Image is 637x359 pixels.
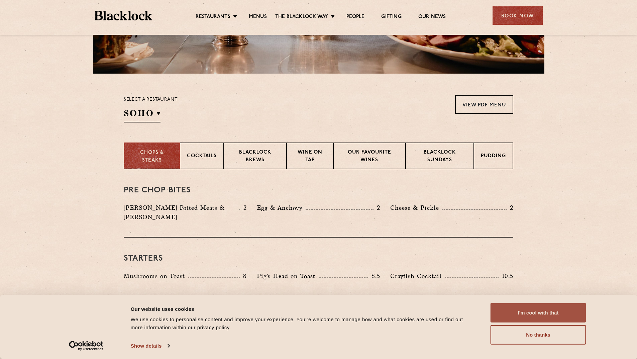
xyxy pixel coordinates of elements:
[346,14,364,21] a: People
[481,153,506,161] p: Pudding
[131,316,475,332] div: We use cookies to personalise content and improve your experience. You're welcome to manage how a...
[240,272,247,280] p: 8
[257,271,319,281] p: Pig's Head on Toast
[231,149,280,165] p: Blacklock Brews
[124,271,188,281] p: Mushrooms on Toast
[275,14,328,21] a: The Blacklock Way
[507,203,513,212] p: 2
[131,149,173,164] p: Chops & Steaks
[249,14,267,21] a: Menus
[390,203,442,212] p: Cheese & Pickle
[294,149,326,165] p: Wine on Tap
[368,272,380,280] p: 8.5
[196,14,230,21] a: Restaurants
[499,272,513,280] p: 10.5
[95,11,152,20] img: BL_Textured_Logo-footer-cropped.svg
[124,107,161,122] h2: SOHO
[240,203,247,212] p: 2
[187,153,217,161] p: Cocktails
[131,305,475,313] div: Our website uses cookies
[418,14,446,21] a: Our News
[493,6,543,25] div: Book Now
[491,325,586,345] button: No thanks
[413,149,467,165] p: Blacklock Sundays
[374,203,380,212] p: 2
[257,203,306,212] p: Egg & Anchovy
[131,341,170,351] a: Show details
[124,95,178,104] p: Select a restaurant
[381,14,401,21] a: Gifting
[455,95,513,114] a: View PDF Menu
[124,186,513,195] h3: Pre Chop Bites
[57,341,115,351] a: Usercentrics Cookiebot - opens in a new window
[124,254,513,263] h3: Starters
[390,271,445,281] p: Crayfish Cocktail
[124,203,239,222] p: [PERSON_NAME] Potted Meats & [PERSON_NAME]
[340,149,398,165] p: Our favourite wines
[491,303,586,323] button: I'm cool with that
